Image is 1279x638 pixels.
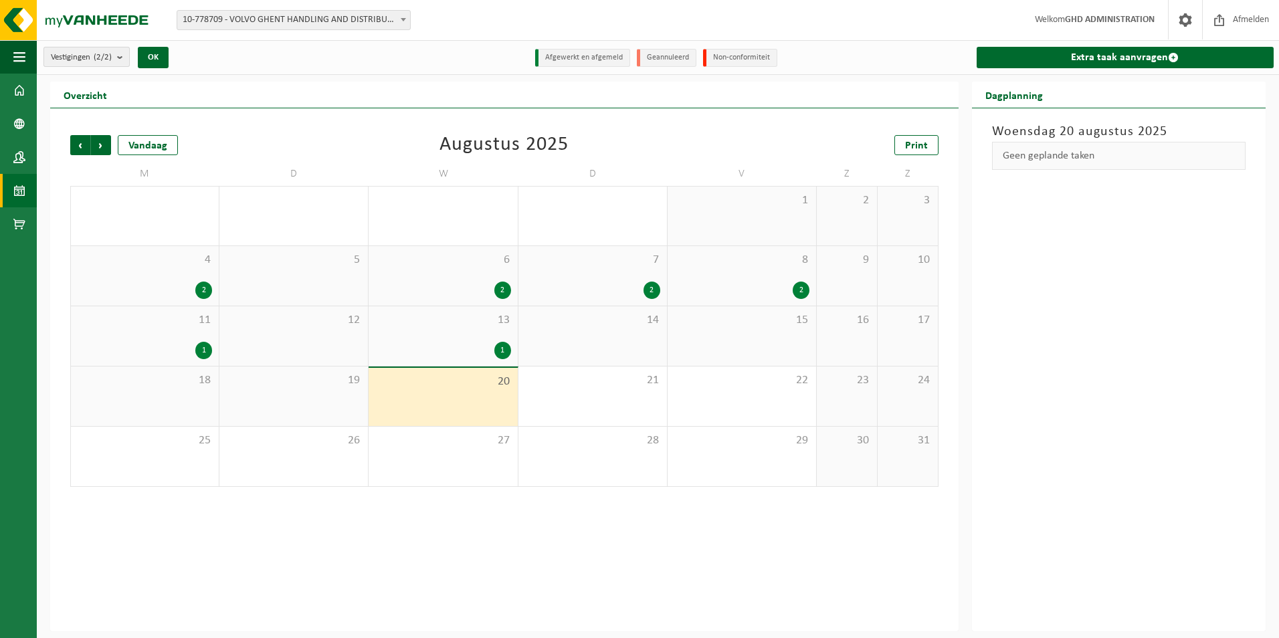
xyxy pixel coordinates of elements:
span: 19 [226,373,361,388]
span: 24 [884,373,931,388]
td: Z [878,162,939,186]
span: 2 [823,193,870,208]
strong: GHD ADMINISTRATION [1065,15,1155,25]
button: Vestigingen(2/2) [43,47,130,67]
h2: Overzicht [50,82,120,108]
a: Print [894,135,939,155]
td: M [70,162,219,186]
span: 1 [674,193,809,208]
span: 26 [226,433,361,448]
span: Vestigingen [51,47,112,68]
li: Geannuleerd [637,49,696,67]
div: Geen geplande taken [992,142,1246,170]
span: 31 [884,433,931,448]
div: 1 [494,342,511,359]
div: 2 [793,282,809,299]
span: 18 [78,373,212,388]
span: 22 [674,373,809,388]
div: 2 [644,282,660,299]
td: D [219,162,369,186]
span: 11 [78,313,212,328]
span: 10-778709 - VOLVO GHENT HANDLING AND DISTRIBUTION - DESTELDONK [177,11,410,29]
span: Vorige [70,135,90,155]
count: (2/2) [94,53,112,62]
span: 14 [525,313,660,328]
span: 27 [375,433,510,448]
span: 29 [674,433,809,448]
span: Print [905,140,928,151]
span: 25 [78,433,212,448]
span: 3 [884,193,931,208]
button: OK [138,47,169,68]
span: 10 [884,253,931,268]
span: 17 [884,313,931,328]
div: 2 [195,282,212,299]
span: 21 [525,373,660,388]
span: 8 [674,253,809,268]
span: 15 [674,313,809,328]
li: Afgewerkt en afgemeld [535,49,630,67]
h2: Dagplanning [972,82,1056,108]
span: 4 [78,253,212,268]
td: Z [817,162,878,186]
span: 20 [375,375,510,389]
td: W [369,162,518,186]
div: 1 [195,342,212,359]
span: 7 [525,253,660,268]
span: 12 [226,313,361,328]
span: 10-778709 - VOLVO GHENT HANDLING AND DISTRIBUTION - DESTELDONK [177,10,411,30]
div: 2 [494,282,511,299]
div: Augustus 2025 [439,135,569,155]
span: 23 [823,373,870,388]
td: V [668,162,817,186]
td: D [518,162,668,186]
span: 13 [375,313,510,328]
li: Non-conformiteit [703,49,777,67]
span: 28 [525,433,660,448]
div: Vandaag [118,135,178,155]
span: Volgende [91,135,111,155]
a: Extra taak aanvragen [977,47,1274,68]
span: 9 [823,253,870,268]
span: 30 [823,433,870,448]
h3: Woensdag 20 augustus 2025 [992,122,1246,142]
span: 16 [823,313,870,328]
span: 6 [375,253,510,268]
span: 5 [226,253,361,268]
